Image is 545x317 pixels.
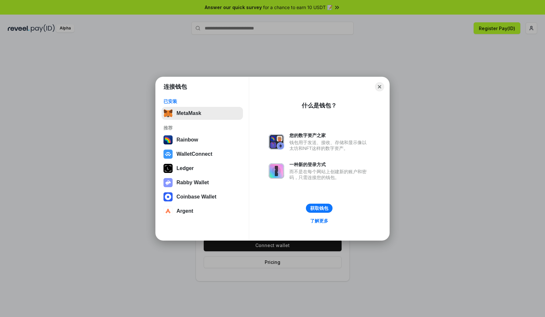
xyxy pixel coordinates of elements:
[302,102,337,109] div: 什么是钱包？
[289,140,370,151] div: 钱包用于发送、接收、存储和显示像以太坊和NFT这样的数字资产。
[289,132,370,138] div: 您的数字资产之家
[162,107,243,120] button: MetaMask
[163,83,187,91] h1: 连接钱包
[310,218,328,224] div: 了解更多
[162,133,243,146] button: Rainbow
[176,110,201,116] div: MetaMask
[176,194,216,200] div: Coinbase Wallet
[163,178,173,187] img: svg+xml,%3Csvg%20xmlns%3D%22http%3A%2F%2Fwww.w3.org%2F2000%2Fsvg%22%20fill%3D%22none%22%20viewBox...
[176,208,193,214] div: Argent
[163,192,173,201] img: svg+xml,%3Csvg%20width%3D%2228%22%20height%3D%2228%22%20viewBox%3D%220%200%2028%2028%22%20fill%3D...
[162,176,243,189] button: Rabby Wallet
[176,151,212,157] div: WalletConnect
[162,148,243,161] button: WalletConnect
[176,180,209,186] div: Rabby Wallet
[162,190,243,203] button: Coinbase Wallet
[269,134,284,150] img: svg+xml,%3Csvg%20xmlns%3D%22http%3A%2F%2Fwww.w3.org%2F2000%2Fsvg%22%20fill%3D%22none%22%20viewBox...
[163,98,241,104] div: 已安装
[163,150,173,159] img: svg+xml,%3Csvg%20width%3D%2228%22%20height%3D%2228%22%20viewBox%3D%220%200%2028%2028%22%20fill%3D...
[163,135,173,144] img: svg+xml,%3Csvg%20width%3D%22120%22%20height%3D%22120%22%20viewBox%3D%220%200%20120%20120%22%20fil...
[375,82,384,91] button: Close
[162,205,243,218] button: Argent
[289,169,370,180] div: 而不是在每个网站上创建新的账户和密码，只需连接您的钱包。
[310,205,328,211] div: 获取钱包
[306,204,333,213] button: 获取钱包
[163,164,173,173] img: svg+xml,%3Csvg%20xmlns%3D%22http%3A%2F%2Fwww.w3.org%2F2000%2Fsvg%22%20width%3D%2228%22%20height%3...
[289,162,370,167] div: 一种新的登录方式
[176,137,198,143] div: Rainbow
[163,207,173,216] img: svg+xml,%3Csvg%20width%3D%2228%22%20height%3D%2228%22%20viewBox%3D%220%200%2028%2028%22%20fill%3D...
[162,162,243,175] button: Ledger
[163,125,241,131] div: 推荐
[176,165,194,171] div: Ledger
[163,109,173,118] img: svg+xml,%3Csvg%20fill%3D%22none%22%20height%3D%2233%22%20viewBox%3D%220%200%2035%2033%22%20width%...
[269,163,284,179] img: svg+xml,%3Csvg%20xmlns%3D%22http%3A%2F%2Fwww.w3.org%2F2000%2Fsvg%22%20fill%3D%22none%22%20viewBox...
[306,217,332,225] a: 了解更多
